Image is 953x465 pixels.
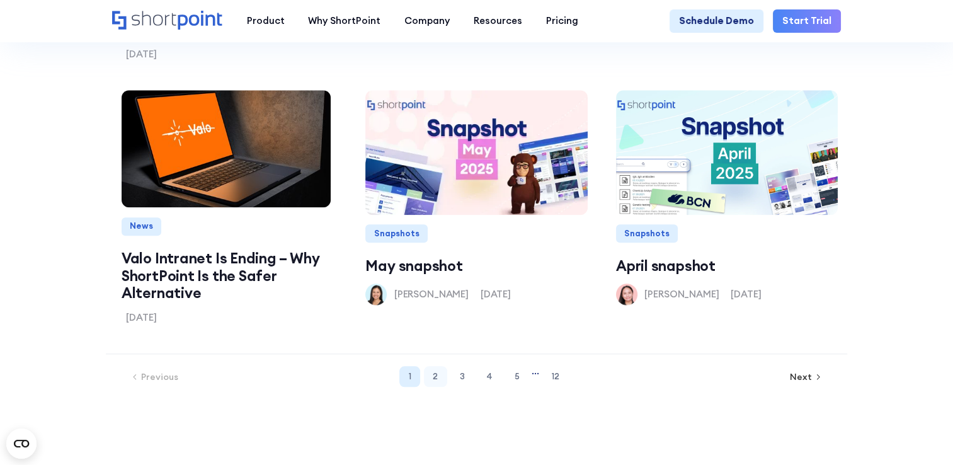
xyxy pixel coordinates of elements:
p: [PERSON_NAME] [644,287,719,302]
p: [DATE] [126,47,156,62]
a: April snapshot [616,257,838,274]
div: Snapshots [365,224,427,243]
a: 4 [477,366,502,387]
a: 2 [424,366,447,387]
a: 5 [505,366,528,387]
a: Previous Page [118,367,191,387]
a: Company [392,9,462,33]
div: Snapshots [616,224,678,243]
p: [DATE] [126,311,156,325]
div: Why ShortPoint [308,14,380,28]
div: List [112,366,841,387]
a: Valo Intranet Is Ending – Why ShortPoint Is the Safer Alternative [122,250,331,301]
a: Schedule Demo [670,9,763,33]
a: Product [235,9,297,33]
p: [DATE] [731,287,761,302]
p: [PERSON_NAME] [394,287,469,302]
a: Start Trial [773,9,841,33]
div: ... [532,366,539,387]
div: Resources [474,14,522,28]
div: Product [246,14,284,28]
div: Company [404,14,450,28]
iframe: Chat Widget [727,319,953,465]
a: 3 [450,366,474,387]
a: May snapshot [365,257,587,274]
a: Resources [462,9,534,33]
a: Why ShortPoint [296,9,392,33]
p: [DATE] [481,287,511,302]
div: Previous [141,372,178,381]
div: News [122,217,161,236]
a: 12 [543,366,569,387]
a: 1 [399,366,420,387]
div: Pricing [546,14,578,28]
a: Pricing [534,9,590,33]
button: Open CMP widget [6,428,37,459]
a: Home [112,11,223,31]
